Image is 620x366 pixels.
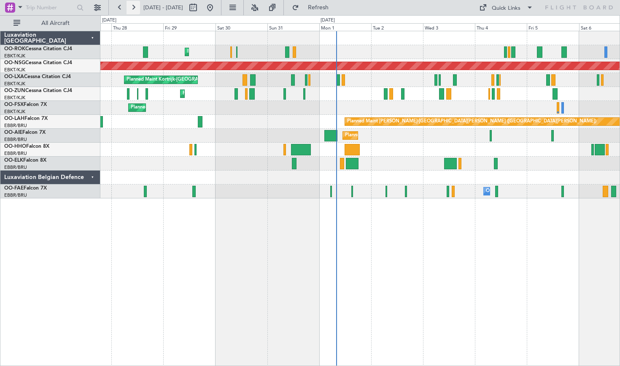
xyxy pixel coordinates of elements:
a: EBKT/KJK [4,108,25,115]
a: EBKT/KJK [4,81,25,87]
div: Quick Links [492,4,520,13]
div: [DATE] [321,17,335,24]
input: Trip Number [26,1,74,14]
a: OO-ELKFalcon 8X [4,158,46,163]
div: Fri 5 [527,23,579,31]
button: All Aircraft [9,16,92,30]
a: EBKT/KJK [4,95,25,101]
a: EBBR/BRU [4,136,27,143]
span: OO-HHO [4,144,26,149]
div: Planned Maint [PERSON_NAME]-[GEOGRAPHIC_DATA][PERSON_NAME] ([GEOGRAPHIC_DATA][PERSON_NAME]) [347,115,596,128]
div: Owner Melsbroek Air Base [486,185,543,198]
a: OO-FAEFalcon 7X [4,186,47,191]
span: OO-ZUN [4,88,25,93]
div: Planned Maint Kortrijk-[GEOGRAPHIC_DATA] [187,46,286,58]
div: Planned Maint [GEOGRAPHIC_DATA] ([GEOGRAPHIC_DATA]) [345,129,478,142]
div: Fri 29 [163,23,215,31]
div: Sun 31 [267,23,319,31]
a: OO-LXACessna Citation CJ4 [4,74,71,79]
a: OO-ZUNCessna Citation CJ4 [4,88,72,93]
a: OO-ROKCessna Citation CJ4 [4,46,72,52]
a: EBBR/BRU [4,192,27,198]
div: Sat 30 [216,23,267,31]
div: Tue 2 [371,23,423,31]
div: [DATE] [102,17,116,24]
a: OO-LAHFalcon 7X [4,116,48,121]
span: Refresh [301,5,336,11]
a: EBBR/BRU [4,122,27,129]
div: Planned Maint Kortrijk-[GEOGRAPHIC_DATA] [131,101,229,114]
div: Planned Maint Kortrijk-[GEOGRAPHIC_DATA] [127,73,225,86]
a: OO-HHOFalcon 8X [4,144,49,149]
span: OO-ELK [4,158,23,163]
div: Thu 4 [475,23,527,31]
div: Wed 3 [423,23,475,31]
div: Mon 1 [319,23,371,31]
a: OO-FSXFalcon 7X [4,102,47,107]
span: All Aircraft [22,20,89,26]
span: OO-FSX [4,102,24,107]
div: Planned Maint Kortrijk-[GEOGRAPHIC_DATA] [183,87,281,100]
a: EBBR/BRU [4,164,27,171]
a: EBKT/KJK [4,67,25,73]
span: OO-FAE [4,186,24,191]
span: [DATE] - [DATE] [143,4,183,11]
a: OO-NSGCessna Citation CJ4 [4,60,72,65]
span: OO-LAH [4,116,24,121]
a: EBKT/KJK [4,53,25,59]
span: OO-AIE [4,130,22,135]
button: Quick Links [475,1,537,14]
button: Refresh [288,1,339,14]
span: OO-NSG [4,60,25,65]
span: OO-LXA [4,74,24,79]
div: Thu 28 [111,23,163,31]
span: OO-ROK [4,46,25,52]
a: EBBR/BRU [4,150,27,157]
a: OO-AIEFalcon 7X [4,130,46,135]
